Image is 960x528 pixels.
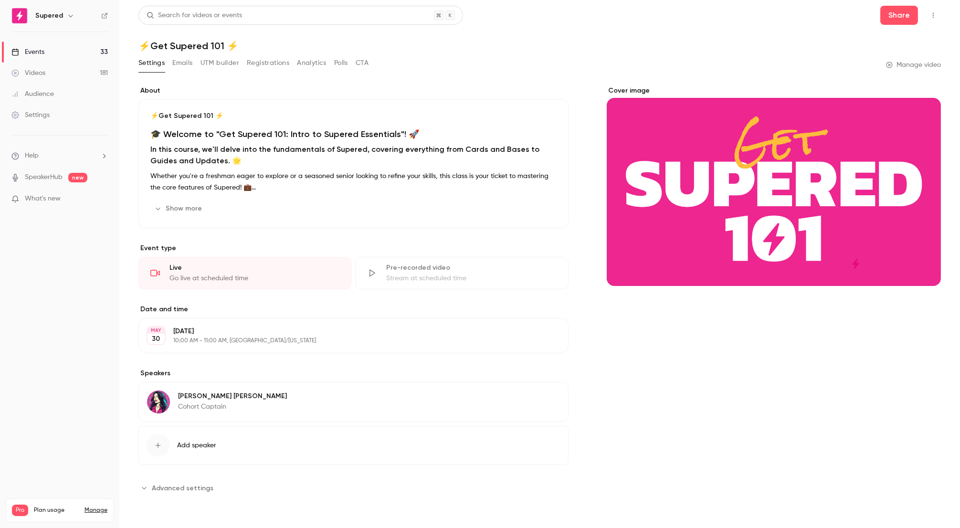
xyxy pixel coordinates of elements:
button: Show more [150,201,208,216]
p: Cohort Captain [178,402,287,412]
div: Go live at scheduled time [169,274,339,283]
div: Settings [11,110,50,120]
span: new [68,173,87,182]
label: Date and time [138,305,569,314]
label: Cover image [607,86,941,95]
button: CTA [356,55,369,71]
p: ⚡️Get Supered 101 ⚡️ [150,111,557,121]
h1: ⚡️Get Supered 101 ⚡️ [138,40,941,52]
a: Manage [84,507,107,514]
button: Add speaker [138,426,569,465]
div: Pre-recorded video [386,263,556,273]
span: Help [25,151,39,161]
div: Stream at scheduled time [386,274,556,283]
li: help-dropdown-opener [11,151,108,161]
div: Pre-recorded videoStream at scheduled time [355,257,568,289]
a: Manage video [886,60,941,70]
h2: In this course, we'll delve into the fundamentals of Supered, covering everything from Cards and ... [150,144,557,167]
div: Lindsey Smith[PERSON_NAME] [PERSON_NAME]Cohort Captain [138,382,569,422]
a: SpeakerHub [25,172,63,182]
h6: Supered [35,11,63,21]
button: UTM builder [200,55,239,71]
p: Event type [138,243,569,253]
label: Speakers [138,369,569,378]
span: What's new [25,194,61,204]
div: MAY [148,327,165,334]
p: [PERSON_NAME] [PERSON_NAME] [178,391,287,401]
button: Emails [172,55,192,71]
span: Add speaker [177,441,216,450]
div: Live [169,263,339,273]
button: Analytics [297,55,327,71]
button: Share [880,6,918,25]
button: Registrations [247,55,289,71]
div: Audience [11,89,54,99]
div: Search for videos or events [147,11,242,21]
p: Whether you're a freshman eager to explore or a seasoned senior looking to refine your skills, th... [150,170,557,193]
p: [DATE] [173,327,518,336]
section: Advanced settings [138,480,569,496]
span: Plan usage [34,507,79,514]
button: Polls [334,55,348,71]
span: Advanced settings [152,483,213,493]
div: LiveGo live at scheduled time [138,257,351,289]
button: Settings [138,55,165,71]
img: Lindsey Smith [147,391,170,413]
img: Supered [12,8,27,23]
p: 10:00 AM - 11:00 AM, [GEOGRAPHIC_DATA]/[US_STATE] [173,337,518,345]
label: About [138,86,569,95]
div: Videos [11,68,45,78]
span: Pro [12,505,28,516]
div: Events [11,47,44,57]
button: Advanced settings [138,480,219,496]
h1: 🎓 Welcome to "Get Supered 101: Intro to Supered Essentials"! 🚀 [150,128,557,140]
p: 30 [152,334,160,344]
section: Cover image [607,86,941,286]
